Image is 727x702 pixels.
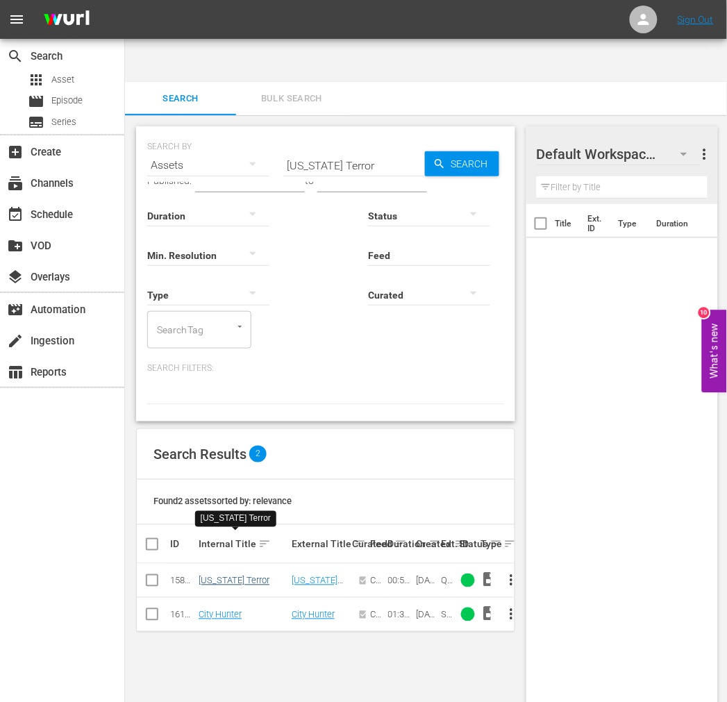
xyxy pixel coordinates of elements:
[417,536,437,553] div: Created
[696,146,713,162] span: more_vert
[153,496,292,507] span: Found 2 assets sorted by: relevance
[28,72,44,88] span: Asset
[199,576,269,586] a: [US_STATE] Terror
[555,204,580,243] th: Title
[292,576,343,596] a: [US_STATE] Terror
[696,137,713,171] button: more_vert
[699,307,710,318] div: 10
[249,446,267,462] span: 2
[370,536,384,553] div: Feed
[8,11,25,28] span: menu
[702,310,727,392] button: Open Feedback Widget
[481,571,497,588] span: Video
[28,93,44,110] span: Episode
[7,333,24,349] span: Ingestion
[352,539,366,550] div: Curated
[417,610,437,620] div: [DATE]
[51,115,76,129] span: Series
[446,151,499,176] span: Search
[495,598,528,631] button: more_vert
[133,91,228,107] span: Search
[7,206,24,223] span: Schedule
[170,539,194,550] div: ID
[388,576,412,586] div: 00:51:13.070
[537,135,701,174] div: Default Workspace
[170,610,194,620] div: 161457506
[460,536,477,553] div: Status
[7,48,24,65] span: Search
[147,146,269,185] div: Assets
[7,269,24,285] span: Overlays
[7,301,24,318] span: Automation
[7,364,24,381] span: Reports
[33,3,100,36] img: ans4CAIJ8jUAAAAAAAAAAAAAAAAAAAAAAAAgQb4GAAAAAAAAAAAAAAAAAAAAAAAAJMjXAAAAAAAAAAAAAAAAAAAAAAAAgAT5G...
[442,539,456,550] div: Ext. ID
[147,362,504,374] p: Search Filters:
[442,576,453,617] span: QS0013F
[388,610,412,620] div: 01:39:34.869
[199,610,242,620] a: City Hunter
[51,73,74,87] span: Asset
[51,94,83,108] span: Episode
[28,114,44,131] span: Series
[199,536,287,553] div: Internal Title
[7,237,24,254] span: VOD
[170,576,194,586] div: 158049571
[153,446,246,462] span: Search Results
[657,141,674,170] span: 0
[425,151,499,176] button: Search
[481,605,497,622] span: Video
[610,204,649,243] th: Type
[481,536,491,553] div: Type
[370,610,383,641] span: Content
[388,536,412,553] div: Duration
[292,536,348,553] div: External Title
[244,91,339,107] span: Bulk Search
[258,538,271,551] span: sort
[442,610,453,651] span: SHF0043F
[7,175,24,192] span: Channels
[201,513,271,525] div: [US_STATE] Terror
[678,14,714,25] a: Sign Out
[292,610,335,620] a: City Hunter
[417,576,437,586] div: [DATE]
[580,204,610,243] th: Ext. ID
[495,564,528,597] button: more_vert
[503,572,520,589] span: more_vert
[503,606,520,623] span: more_vert
[7,144,24,160] span: add_box
[233,320,246,333] button: Open
[370,576,383,607] span: Content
